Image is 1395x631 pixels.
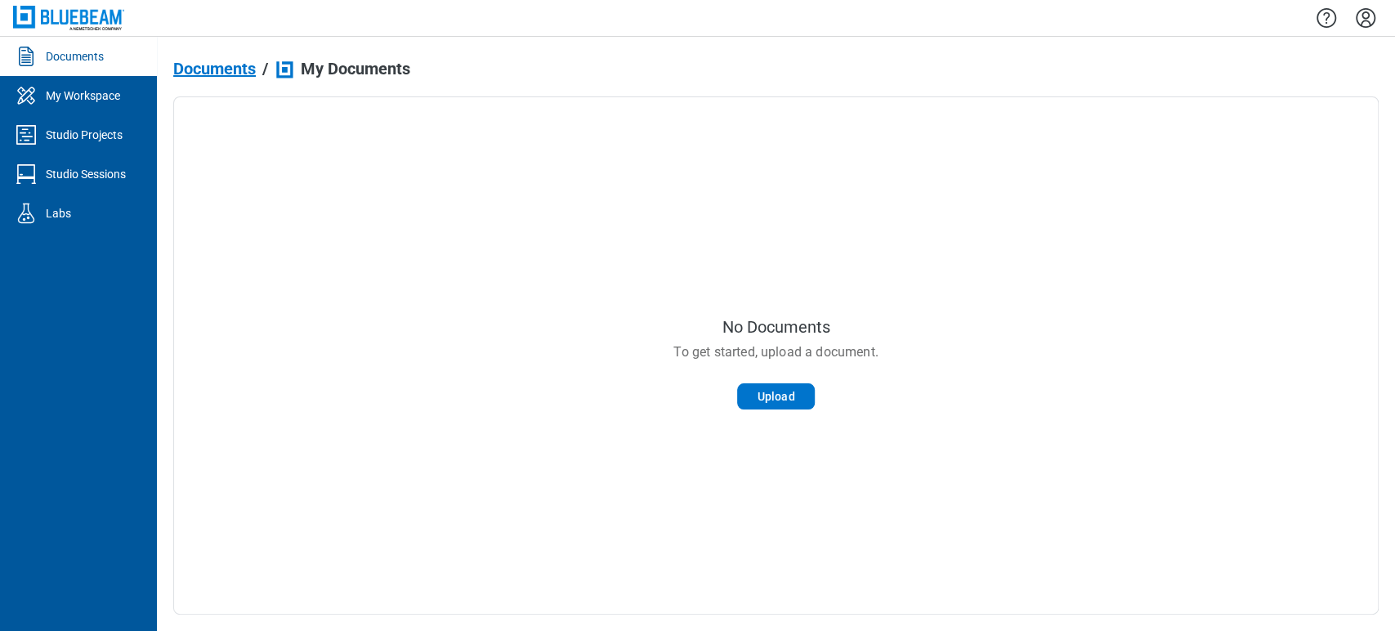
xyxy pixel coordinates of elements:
[13,161,39,187] svg: Studio Sessions
[1353,4,1379,32] button: Settings
[46,48,104,65] div: Documents
[13,6,124,29] img: Bluebeam, Inc.
[722,318,830,336] p: No Documents
[13,122,39,148] svg: Studio Projects
[46,166,126,182] div: Studio Sessions
[262,60,268,78] div: /
[46,127,123,143] div: Studio Projects
[13,200,39,226] svg: Labs
[13,83,39,109] svg: My Workspace
[173,60,256,78] span: Documents
[673,343,878,361] p: To get started, upload a document.
[13,43,39,69] svg: Documents
[46,87,120,104] div: My Workspace
[301,60,410,78] span: My Documents
[737,383,816,409] button: Upload
[46,205,71,222] div: Labs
